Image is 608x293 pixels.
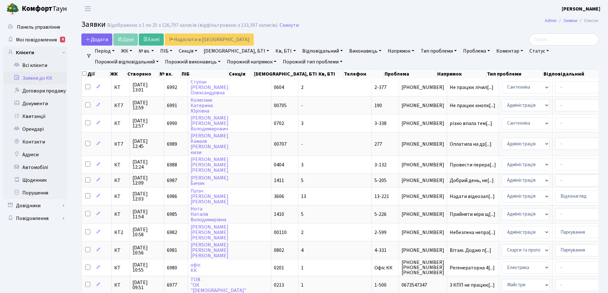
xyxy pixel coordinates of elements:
[3,72,67,84] a: Заявки до КК
[136,46,156,56] a: № вх.
[402,248,444,253] span: [PHONE_NUMBER]
[301,247,304,254] span: 4
[402,194,444,199] span: [PHONE_NUMBER]
[162,56,223,67] a: Порожній виконавець
[461,46,492,56] a: Проблема
[6,3,19,15] img: logo.png
[3,33,67,46] a: Мої повідомлення4
[545,17,557,24] a: Admin
[402,142,444,147] span: [PHONE_NUMBER]
[374,211,387,218] span: 5-226
[3,174,67,187] a: Щоденник
[274,177,284,184] span: 1411
[486,70,543,78] th: Тип проблеми
[402,85,444,90] span: [PHONE_NUMBER]
[402,230,444,235] span: [PHONE_NUMBER]
[374,141,382,148] span: 277
[450,264,495,271] span: Регенераторна 4[...]
[167,229,177,236] span: 6982
[301,193,306,200] span: 13
[132,227,161,237] span: [DATE] 10:58
[22,4,52,14] b: Комфорт
[301,141,303,148] span: -
[253,70,318,78] th: [DEMOGRAPHIC_DATA], БТІ
[92,56,161,67] a: Порожній відповідальний
[3,21,67,33] a: Панель управління
[3,110,67,123] a: Квитанції
[158,46,175,56] a: ПІБ
[132,82,161,92] span: [DATE] 13:01
[80,4,96,14] button: Переключити навігацію
[92,46,117,56] a: Період
[114,265,127,270] span: КТ
[191,78,229,96] a: Ступак[PERSON_NAME]Олександрівна
[167,141,177,148] span: 6989
[3,148,67,161] a: Адреси
[3,187,67,199] a: Порушення
[167,247,177,254] span: 6981
[280,22,299,28] a: Скинути
[132,262,161,273] span: [DATE] 10:55
[224,56,279,67] a: Порожній напрямок
[3,97,67,110] a: Документи
[191,261,201,274] a: офісКК
[374,84,387,91] span: 2-377
[301,102,303,109] span: -
[543,70,600,78] th: Відповідальний
[301,161,304,168] span: 3
[280,56,345,67] a: Порожній тип проблеми
[191,223,229,241] a: [PERSON_NAME][PERSON_NAME][PERSON_NAME]
[450,120,492,127] span: різко впала тем[...]
[114,142,127,147] span: КТ7
[450,282,495,289] span: 3 КПП не працює[...]
[191,132,229,156] a: [PERSON_NAME]Камаля[PERSON_NAME]кизи
[3,123,67,136] a: Орендарі
[191,187,229,205] a: Пугач[PERSON_NAME][PERSON_NAME]
[384,70,437,78] th: Проблема
[301,177,304,184] span: 5
[167,282,177,289] span: 6977
[301,211,304,218] span: 5
[374,177,387,184] span: 5-205
[17,24,60,31] span: Панель управління
[527,46,552,56] a: Статус
[114,121,127,126] span: КТ
[81,19,106,30] span: Заявки
[274,193,284,200] span: 3606
[301,282,304,289] span: 1
[191,156,229,174] a: [PERSON_NAME][PERSON_NAME][PERSON_NAME]
[301,264,304,271] span: 1
[274,141,287,148] span: 00707
[450,102,495,109] span: Не працює кнопк[...]
[3,161,67,174] a: Автомобілі
[274,264,284,271] span: 0201
[114,212,127,217] span: КТ
[385,46,417,56] a: Напрямок
[114,230,127,235] span: КТ2
[374,193,389,200] span: 13-221
[374,120,387,127] span: 3-338
[132,100,161,110] span: [DATE] 12:59
[114,103,127,108] span: КТ7
[114,178,127,183] span: КТ
[114,282,127,288] span: КТ
[86,36,108,43] span: Додати
[418,46,459,56] a: Тип проблеми
[374,161,387,168] span: 3-132
[3,136,67,148] a: Контакти
[347,46,384,56] a: Виконавець
[107,22,278,28] div: Відображено з 1 по 25 з 126,797 записів (відфільтровано з 133,397 записів).
[274,282,284,289] span: 0213
[114,162,127,167] span: КТ
[127,70,159,78] th: Створено
[274,102,287,109] span: 00705
[167,193,177,200] span: 6986
[118,46,135,56] a: ЖК
[167,84,177,91] span: 6992
[159,70,181,78] th: № вх.
[402,260,444,275] span: [PHONE_NUMBER] [PHONE_NUMBER] [PHONE_NUMBER]
[81,33,112,46] a: Додати
[450,161,496,168] span: Провести перера[...]
[167,120,177,127] span: 6990
[301,229,304,236] span: 2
